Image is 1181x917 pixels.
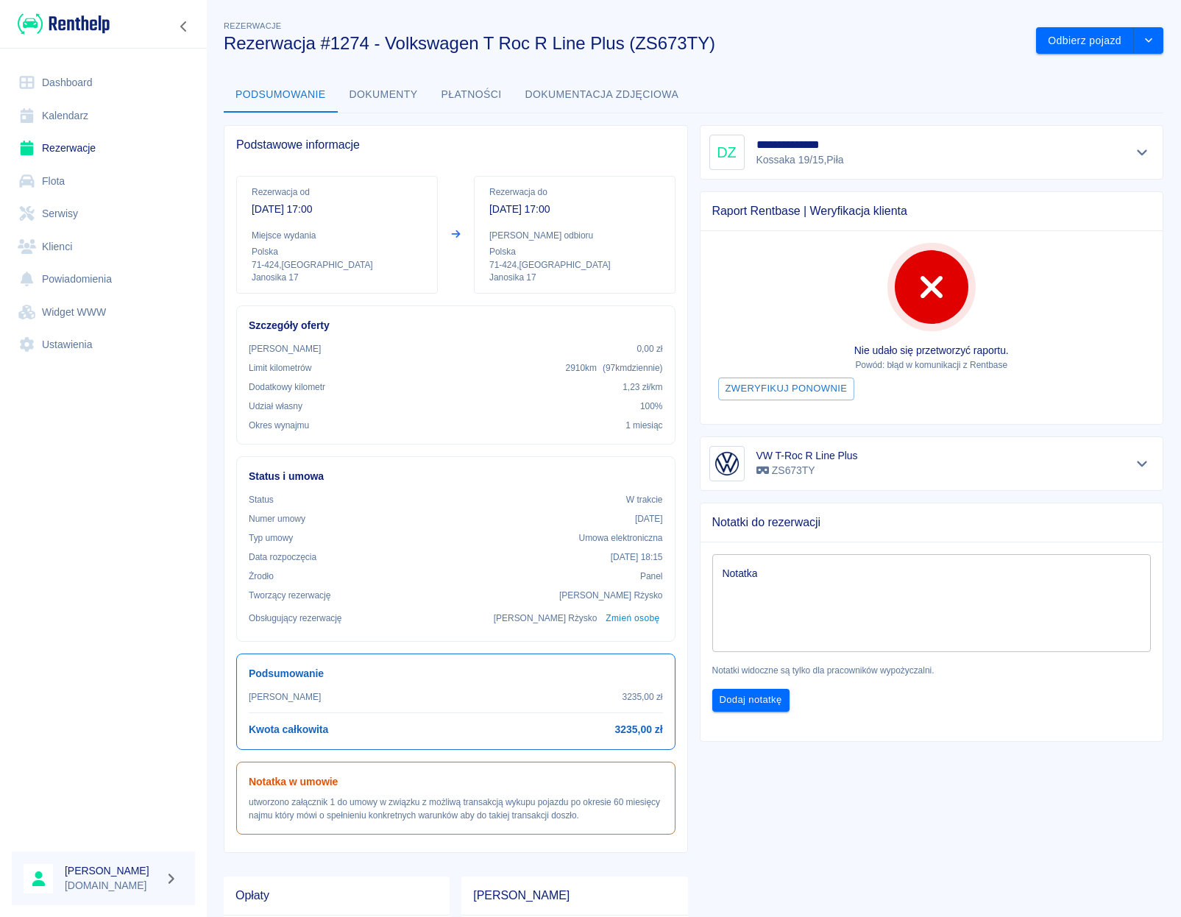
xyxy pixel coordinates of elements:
a: Dashboard [12,66,195,99]
h3: Rezerwacja #1274 - Volkswagen T Roc R Line Plus (ZS673TY) [224,33,1024,54]
p: [DATE] 18:15 [611,550,663,564]
button: Pokaż szczegóły [1130,142,1155,163]
a: Widget WWW [12,296,195,329]
a: Flota [12,165,195,198]
p: Data rozpoczęcia [249,550,316,564]
p: [DATE] 17:00 [489,202,660,217]
span: Podstawowe informacje [236,138,675,152]
p: Janosika 17 [252,272,422,284]
p: Okres wynajmu [249,419,309,432]
h6: [PERSON_NAME] [65,863,159,878]
p: [DOMAIN_NAME] [65,878,159,893]
p: Polska [252,245,422,258]
p: ZS673TY [756,463,858,478]
p: Nie udało się przetworzyć raportu. [712,343,1152,358]
a: Ustawienia [12,328,195,361]
p: Tworzący rezerwację [249,589,330,602]
p: 71-424 , [GEOGRAPHIC_DATA] [252,258,422,272]
h6: Notatka w umowie [249,774,663,790]
a: Kalendarz [12,99,195,132]
a: Powiadomienia [12,263,195,296]
p: Miejsce wydania [252,229,422,242]
p: [PERSON_NAME] [249,342,321,355]
p: 2910 km [566,361,663,375]
p: Polska [489,245,660,258]
p: Powód: błąd w komunikacji z Rentbase [712,358,1152,372]
p: [DATE] 17:00 [252,202,422,217]
p: Numer umowy [249,512,305,525]
a: Rezerwacje [12,132,195,165]
p: 1,23 zł /km [623,380,662,394]
span: Opłaty [235,888,438,903]
p: utworzono załącznik 1 do umowy w związku z możliwą transakcją wykupu pojazdu po okresie 60 miesię... [249,796,663,822]
span: Raport Rentbase | Weryfikacja klienta [712,204,1152,219]
p: Limit kilometrów [249,361,311,375]
p: [PERSON_NAME] Rżysko [559,589,663,602]
p: Panel [640,570,663,583]
p: 3235,00 zł [623,690,663,704]
p: [PERSON_NAME] odbioru [489,229,660,242]
button: Zmień osobę [603,608,662,629]
button: Dokumenty [338,77,430,113]
p: Rezerwacja do [489,185,660,199]
h6: Podsumowanie [249,666,663,681]
span: ( 97 km dziennie ) [603,363,663,373]
p: 1 miesiąc [625,419,662,432]
p: 0,00 zł [636,342,662,355]
button: Zwiń nawigację [173,17,195,36]
a: Renthelp logo [12,12,110,36]
button: Zweryfikuj ponownie [718,378,855,400]
span: Rezerwacje [224,21,281,30]
p: Kossaka 19/15 , Piła [756,152,847,168]
button: Podsumowanie [224,77,338,113]
span: [PERSON_NAME] [473,888,675,903]
p: Obsługujący rezerwację [249,612,342,625]
p: Dodatkowy kilometr [249,380,325,394]
div: DZ [709,135,745,170]
span: Notatki do rezerwacji [712,515,1152,530]
h6: 3235,00 zł [615,722,663,737]
p: Udział własny [249,400,302,413]
p: Typ umowy [249,531,293,545]
p: Notatki widoczne są tylko dla pracowników wypożyczalni. [712,664,1152,677]
p: Umowa elektroniczna [579,531,663,545]
button: Dodaj notatkę [712,689,790,712]
button: Odbierz pojazd [1036,27,1134,54]
img: Renthelp logo [18,12,110,36]
p: Rezerwacja od [252,185,422,199]
button: Płatności [430,77,514,113]
p: Janosika 17 [489,272,660,284]
p: [PERSON_NAME] [249,690,321,704]
p: W trakcie [626,493,663,506]
h6: Kwota całkowita [249,722,328,737]
p: 71-424 , [GEOGRAPHIC_DATA] [489,258,660,272]
p: 100% [640,400,663,413]
p: [PERSON_NAME] Rżysko [494,612,597,625]
button: Pokaż szczegóły [1130,453,1155,474]
a: Serwisy [12,197,195,230]
h6: Status i umowa [249,469,663,484]
p: [DATE] [635,512,663,525]
button: drop-down [1134,27,1163,54]
p: Żrodło [249,570,274,583]
button: Dokumentacja zdjęciowa [514,77,691,113]
img: Image [712,449,742,478]
h6: Szczegóły oferty [249,318,663,333]
h6: VW T-Roc R Line Plus [756,448,858,463]
a: Klienci [12,230,195,263]
p: Status [249,493,274,506]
